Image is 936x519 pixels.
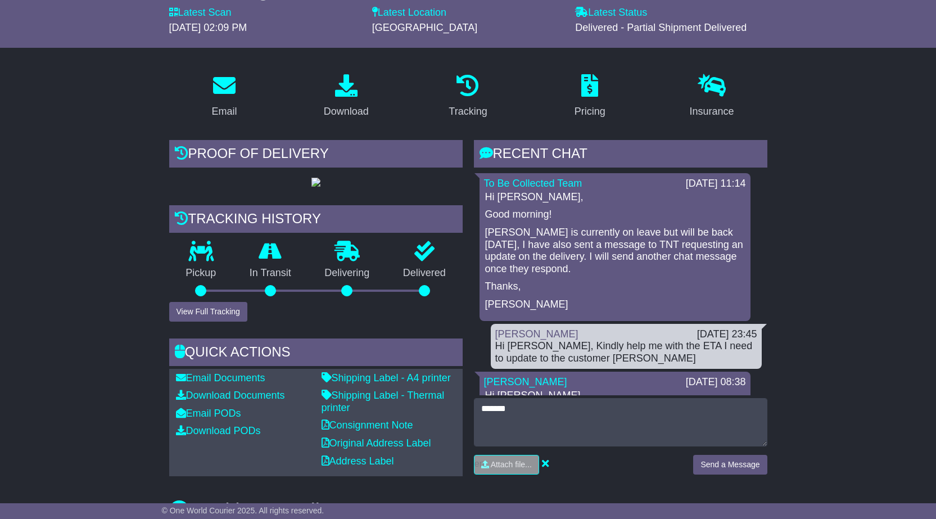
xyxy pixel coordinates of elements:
[169,140,463,170] div: Proof of Delivery
[322,372,451,383] a: Shipping Label - A4 printer
[575,22,747,33] span: Delivered - Partial Shipment Delivered
[372,22,477,33] span: [GEOGRAPHIC_DATA]
[169,267,233,279] p: Pickup
[322,455,394,467] a: Address Label
[485,390,745,475] p: Hi [PERSON_NAME], Once repacked, TNT will load this for delivery. I will continue monitoring this...
[682,70,741,123] a: Insurance
[169,7,232,19] label: Latest Scan
[169,22,247,33] span: [DATE] 02:09 PM
[316,70,376,123] a: Download
[311,178,320,187] img: GetPodImage
[575,7,647,19] label: Latest Status
[697,328,757,341] div: [DATE] 23:45
[324,104,369,119] div: Download
[176,372,265,383] a: Email Documents
[485,191,745,204] p: Hi [PERSON_NAME],
[322,419,413,431] a: Consignment Note
[176,390,285,401] a: Download Documents
[686,178,746,190] div: [DATE] 11:14
[169,205,463,236] div: Tracking history
[485,281,745,293] p: Thanks,
[485,299,745,311] p: [PERSON_NAME]
[485,209,745,221] p: Good morning!
[495,340,757,364] div: Hi [PERSON_NAME], Kindly help me with the ETA I need to update to the customer [PERSON_NAME]
[176,425,261,436] a: Download PODs
[169,339,463,369] div: Quick Actions
[386,267,463,279] p: Delivered
[322,437,431,449] a: Original Address Label
[686,376,746,389] div: [DATE] 08:38
[484,376,567,387] a: [PERSON_NAME]
[204,70,244,123] a: Email
[693,455,767,475] button: Send a Message
[575,104,605,119] div: Pricing
[233,267,308,279] p: In Transit
[176,408,241,419] a: Email PODs
[169,302,247,322] button: View Full Tracking
[441,70,494,123] a: Tracking
[484,178,582,189] a: To Be Collected Team
[567,70,613,123] a: Pricing
[690,104,734,119] div: Insurance
[322,390,445,413] a: Shipping Label - Thermal printer
[162,506,324,515] span: © One World Courier 2025. All rights reserved.
[211,104,237,119] div: Email
[474,140,767,170] div: RECENT CHAT
[372,7,446,19] label: Latest Location
[308,267,387,279] p: Delivering
[495,328,578,340] a: [PERSON_NAME]
[485,227,745,275] p: [PERSON_NAME] is currently on leave but will be back [DATE], I have also sent a message to TNT re...
[449,104,487,119] div: Tracking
